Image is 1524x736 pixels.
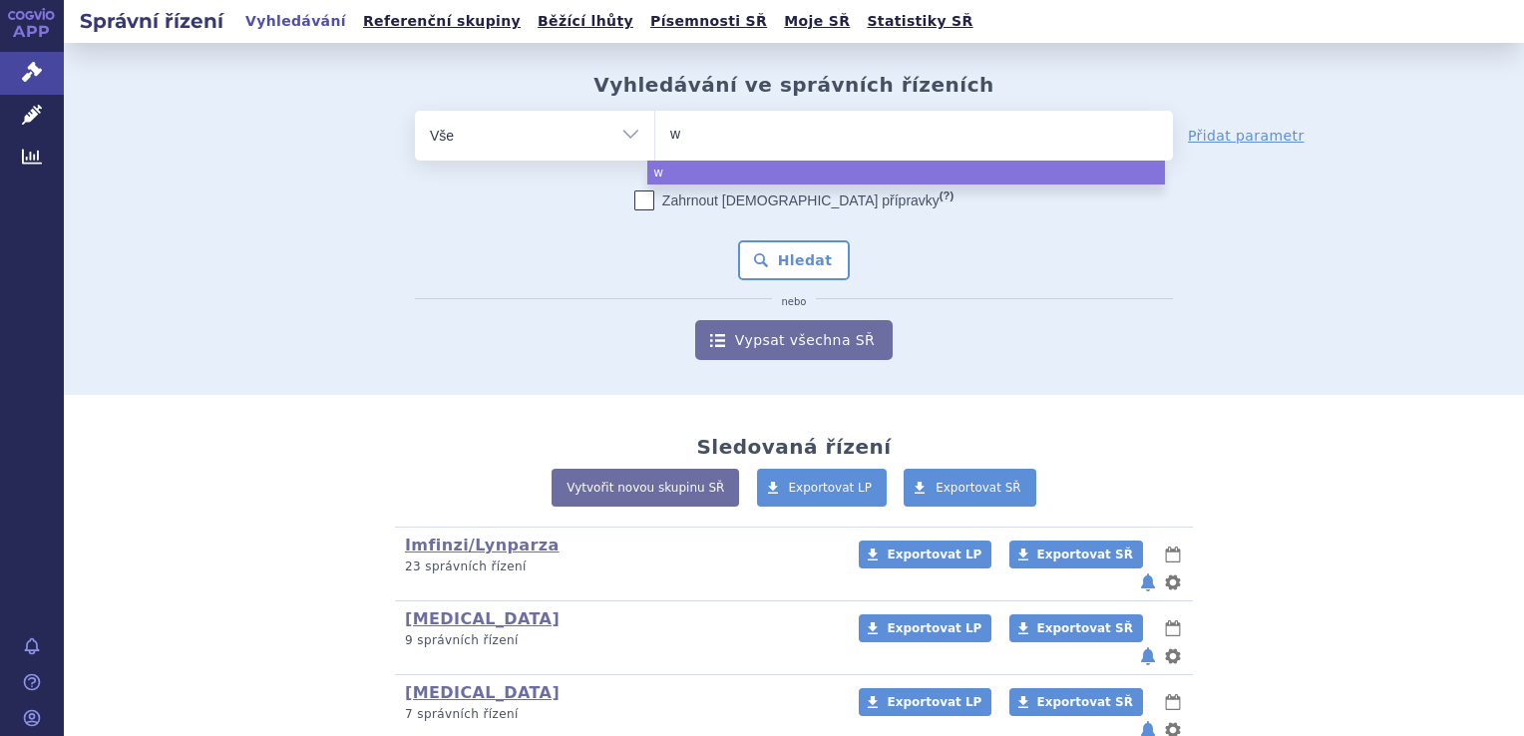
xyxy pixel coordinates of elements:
[904,469,1036,507] a: Exportovat SŘ
[357,8,527,35] a: Referenční skupiny
[405,609,560,628] a: [MEDICAL_DATA]
[859,614,991,642] a: Exportovat LP
[644,8,773,35] a: Písemnosti SŘ
[1163,690,1183,714] button: lhůty
[405,536,560,554] a: Imfinzi/Lynparza
[239,8,352,35] a: Vyhledávání
[859,541,991,568] a: Exportovat LP
[405,683,560,702] a: [MEDICAL_DATA]
[405,706,833,723] p: 7 správních řízení
[1009,614,1143,642] a: Exportovat SŘ
[1188,126,1305,146] a: Přidat parametr
[593,73,994,97] h2: Vyhledávání ve správních řízeních
[738,240,851,280] button: Hledat
[532,8,639,35] a: Běžící lhůty
[859,688,991,716] a: Exportovat LP
[634,190,953,210] label: Zahrnout [DEMOGRAPHIC_DATA] přípravky
[772,296,817,308] i: nebo
[1138,570,1158,594] button: notifikace
[1009,541,1143,568] a: Exportovat SŘ
[64,7,239,35] h2: Správní řízení
[887,621,981,635] span: Exportovat LP
[789,481,873,495] span: Exportovat LP
[887,695,981,709] span: Exportovat LP
[1009,688,1143,716] a: Exportovat SŘ
[1163,543,1183,566] button: lhůty
[405,632,833,649] p: 9 správních řízení
[1037,621,1133,635] span: Exportovat SŘ
[696,435,891,459] h2: Sledovaná řízení
[1163,644,1183,668] button: nastavení
[861,8,978,35] a: Statistiky SŘ
[405,558,833,575] p: 23 správních řízení
[778,8,856,35] a: Moje SŘ
[940,189,953,202] abbr: (?)
[1037,548,1133,561] span: Exportovat SŘ
[695,320,893,360] a: Vypsat všechna SŘ
[1163,616,1183,640] button: lhůty
[1163,570,1183,594] button: nastavení
[1037,695,1133,709] span: Exportovat SŘ
[936,481,1021,495] span: Exportovat SŘ
[757,469,888,507] a: Exportovat LP
[647,161,1165,184] li: w
[887,548,981,561] span: Exportovat LP
[552,469,739,507] a: Vytvořit novou skupinu SŘ
[1138,644,1158,668] button: notifikace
